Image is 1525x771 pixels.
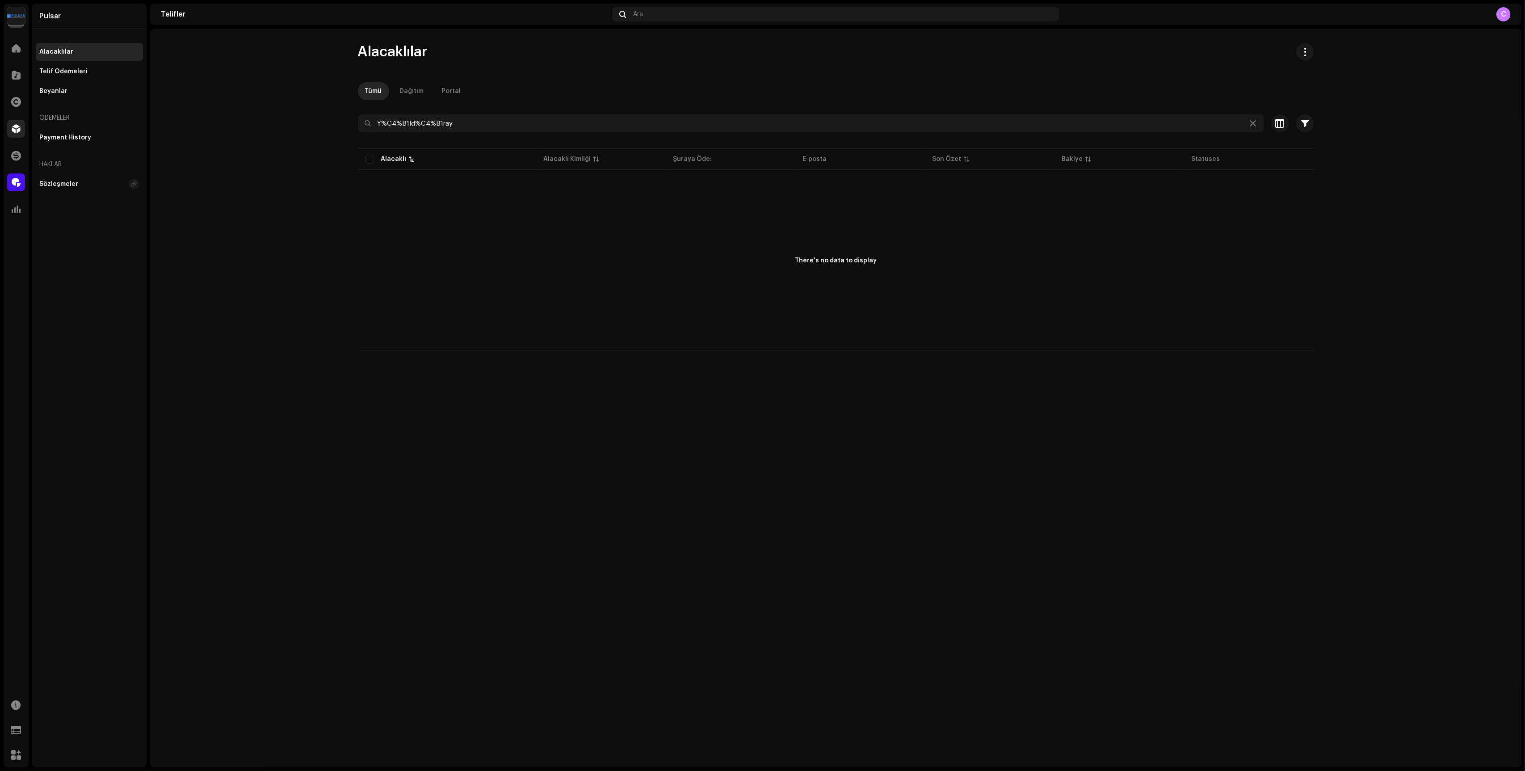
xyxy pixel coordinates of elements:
[39,134,91,141] div: Payment History
[161,11,609,18] div: Telifler
[36,82,143,100] re-m-nav-item: Beyanlar
[358,43,428,61] span: Alacaklılar
[39,48,73,55] div: Alacaklılar
[400,82,424,100] div: Dağıtım
[36,154,143,175] re-a-nav-header: Haklar
[39,88,67,95] div: Beyanlar
[633,11,643,18] span: Ara
[7,7,25,25] img: 1d4ab021-3d3a-477c-8d2a-5ac14ed14e8d
[795,256,877,265] div: There's no data to display
[36,43,143,61] re-m-nav-item: Alacaklılar
[36,107,143,129] re-a-nav-header: Ödemeler
[36,175,143,193] re-m-nav-item: Sözleşmeler
[39,181,78,188] div: Sözleşmeler
[365,82,382,100] div: Tümü
[442,82,461,100] div: Portal
[36,63,143,80] re-m-nav-item: Telif Ödemeleri
[358,114,1264,132] input: Ara
[36,129,143,147] re-m-nav-item: Payment History
[1496,7,1511,21] div: C
[39,68,88,75] div: Telif Ödemeleri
